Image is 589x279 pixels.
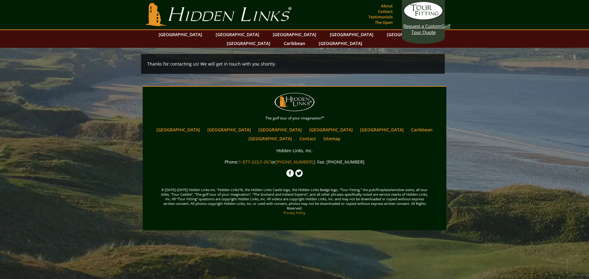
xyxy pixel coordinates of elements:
a: [GEOGRAPHIC_DATA] [327,30,376,39]
a: [GEOGRAPHIC_DATA] [384,30,433,39]
a: [GEOGRAPHIC_DATA] [357,125,407,134]
a: Caribbean [408,125,436,134]
a: [GEOGRAPHIC_DATA] [306,125,356,134]
p: Thanks for contacting us! We will get in touch with you shortly. [147,60,439,68]
a: [GEOGRAPHIC_DATA] [316,39,365,48]
a: 1-877-GOLF-067 [239,159,271,165]
a: [PHONE_NUMBER] [275,159,314,165]
span: Request a Custom [403,23,441,29]
a: Testimonials [367,13,394,21]
a: Privacy Policy [283,210,306,215]
a: [GEOGRAPHIC_DATA] [224,39,273,48]
a: Caribbean [281,39,308,48]
a: Contact [376,7,394,16]
p: The golf tour of your imagination™ [144,115,445,122]
p: Phone: or | Fax: [PHONE_NUMBER] [144,158,445,166]
span: © [DATE]-[DATE] Hidden Links Inc. "Hidden Links"®, the Hidden Links Castle logo, the Hidden Links... [144,178,445,224]
a: About [379,2,394,10]
a: [GEOGRAPHIC_DATA] [153,125,203,134]
a: The Open [373,18,394,27]
a: [GEOGRAPHIC_DATA] [213,30,262,39]
p: Hidden Links, Inc. [144,147,445,154]
a: [GEOGRAPHIC_DATA] [245,134,295,143]
img: Facebook [286,169,294,177]
img: Twitter [295,169,303,177]
a: Request a CustomGolf Tour Quote [403,2,443,35]
a: [GEOGRAPHIC_DATA] [270,30,319,39]
a: Sitemap [320,134,344,143]
a: [GEOGRAPHIC_DATA] [204,125,254,134]
a: Contact [296,134,319,143]
a: [GEOGRAPHIC_DATA] [156,30,205,39]
a: [GEOGRAPHIC_DATA] [255,125,305,134]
